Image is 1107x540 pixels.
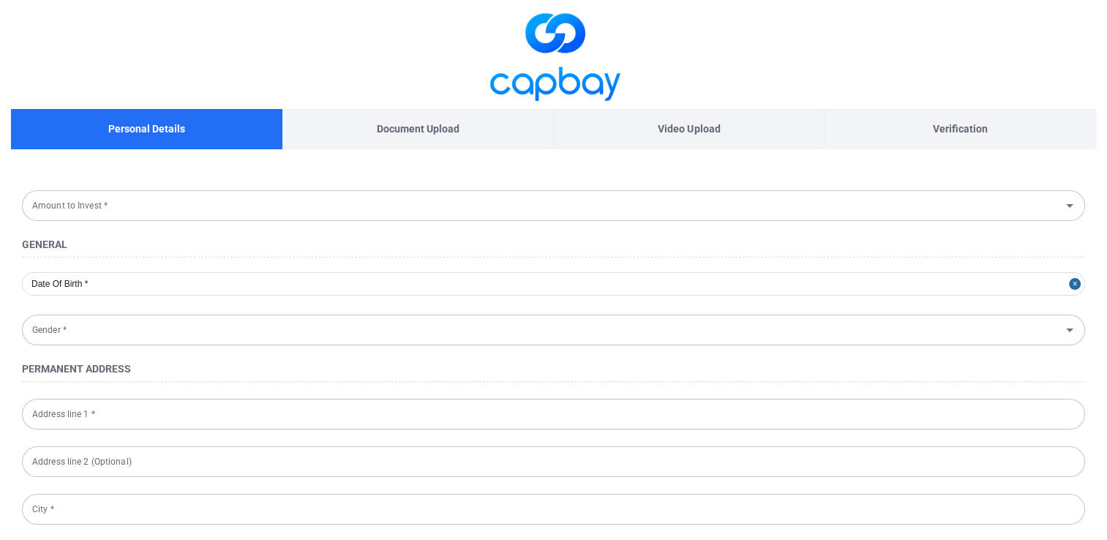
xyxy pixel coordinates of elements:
[22,360,1085,378] h4: Permanent Address
[22,236,1085,253] h4: General
[108,121,185,137] p: Personal Details
[377,121,459,137] p: Document Upload
[933,121,988,137] p: Verification
[1059,320,1080,340] button: Open
[1059,195,1080,216] button: Open
[22,272,1085,296] input: Date Of Birth *
[1069,272,1085,296] button: Close
[658,121,720,137] p: Video Upload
